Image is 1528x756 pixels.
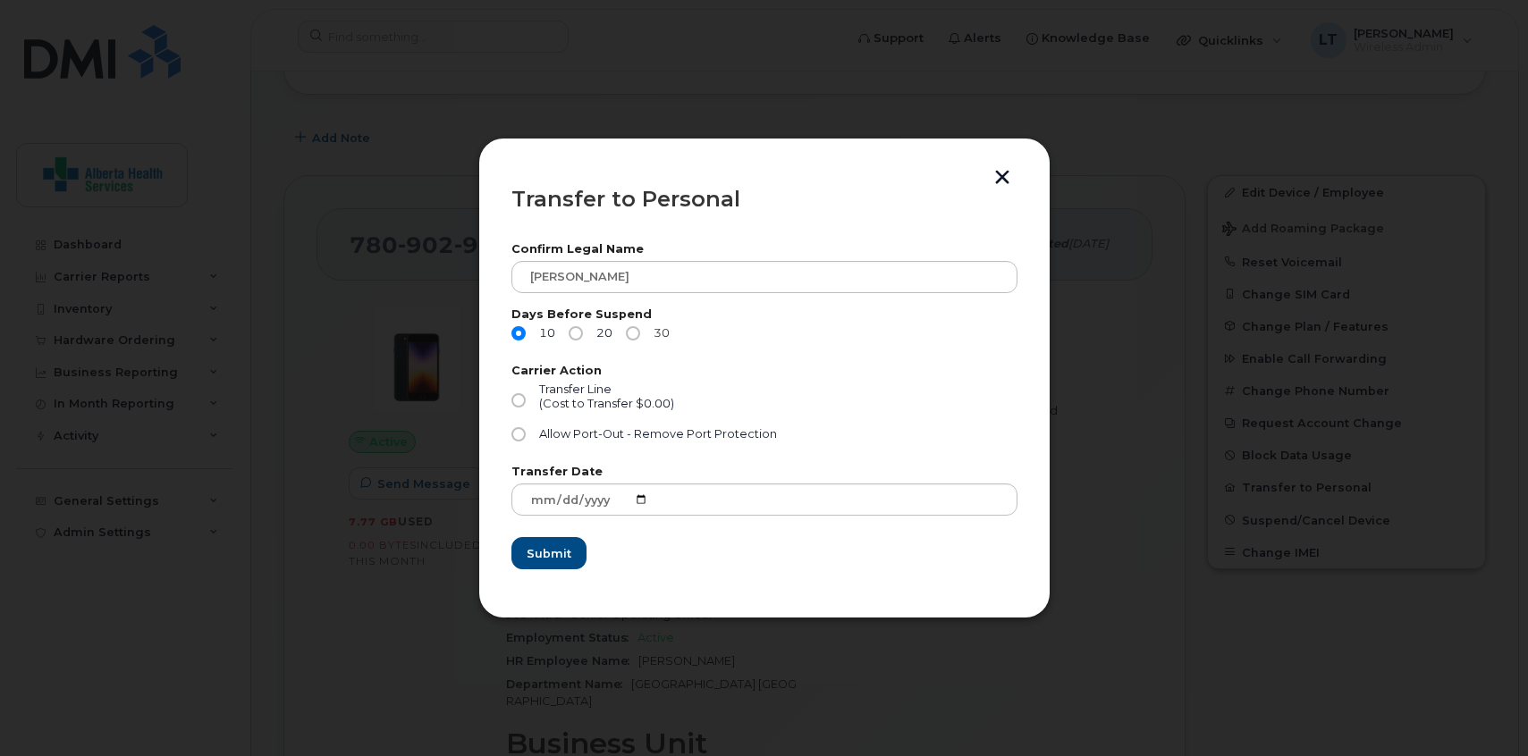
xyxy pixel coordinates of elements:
[590,326,613,340] span: 20
[511,189,1017,210] div: Transfer to Personal
[511,244,1017,256] label: Confirm Legal Name
[511,326,526,340] input: 10
[626,326,640,340] input: 30
[511,466,1017,478] label: Transfer Date
[647,326,671,340] span: 30
[511,393,526,407] input: Transfer Line(Cost to Transfer $0.00)
[539,397,674,411] div: (Cost to Transfer $0.00)
[511,427,526,441] input: Allow Port-Out - Remove Port Protection
[511,537,587,569] button: Submit
[539,382,612,396] span: Transfer Line
[511,309,1017,321] label: Days Before Suspend
[539,427,777,441] span: Allow Port-Out - Remove Port Protection
[533,326,556,340] span: 10
[527,545,571,562] span: Submit
[569,326,583,340] input: 20
[511,365,1017,377] label: Carrier Action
